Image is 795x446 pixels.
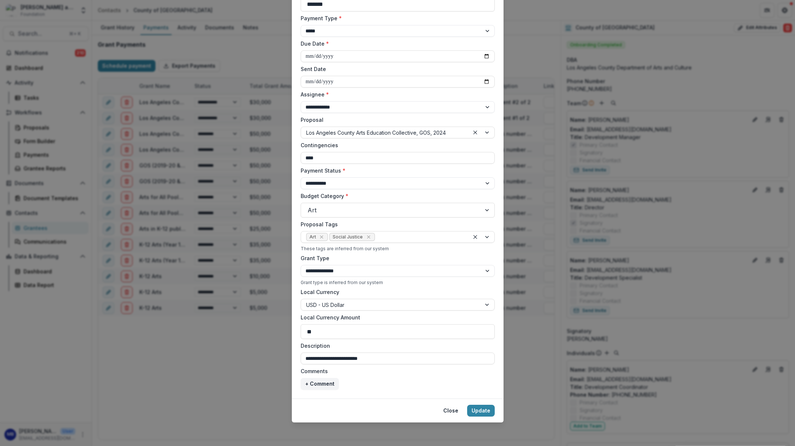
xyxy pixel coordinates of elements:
[301,367,490,375] label: Comments
[471,128,480,137] div: Clear selected options
[301,378,339,390] button: + Comment
[301,91,490,98] label: Assignee
[439,405,463,417] button: Close
[301,254,490,262] label: Grant Type
[301,65,490,73] label: Sent Date
[301,246,495,251] div: These tags are inferred from our system
[365,233,372,241] div: Remove Social Justice
[301,288,339,296] label: Local Currency
[301,14,490,22] label: Payment Type
[301,314,490,321] label: Local Currency Amount
[301,342,490,350] label: Description
[301,192,490,200] label: Budget Category
[333,234,363,240] span: Social Justice
[318,233,325,241] div: Remove Art
[467,405,495,417] button: Update
[471,233,480,241] div: Clear selected options
[301,280,495,285] div: Grant type is inferred from our system
[301,220,490,228] label: Proposal Tags
[301,116,490,124] label: Proposal
[309,234,316,240] span: Art
[301,167,490,174] label: Payment Status
[301,141,490,149] label: Contingencies
[301,40,490,47] label: Due Date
